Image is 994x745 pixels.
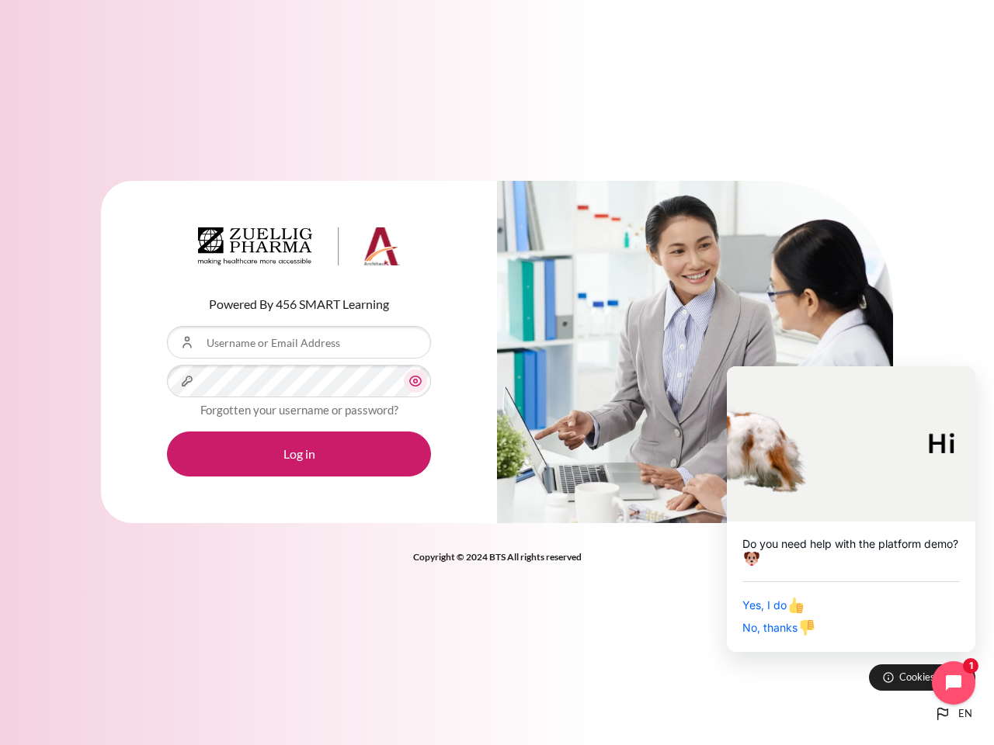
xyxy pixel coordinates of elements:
[198,227,400,272] a: Architeck
[167,326,431,359] input: Username or Email Address
[899,670,964,684] span: Cookies notice
[413,551,582,563] strong: Copyright © 2024 BTS All rights reserved
[198,227,400,266] img: Architeck
[869,664,975,691] button: Cookies notice
[200,403,398,417] a: Forgotten your username or password?
[927,698,978,729] button: Languages
[958,706,972,722] span: en
[167,295,431,314] p: Powered By 456 SMART Learning
[167,431,431,476] button: Log in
